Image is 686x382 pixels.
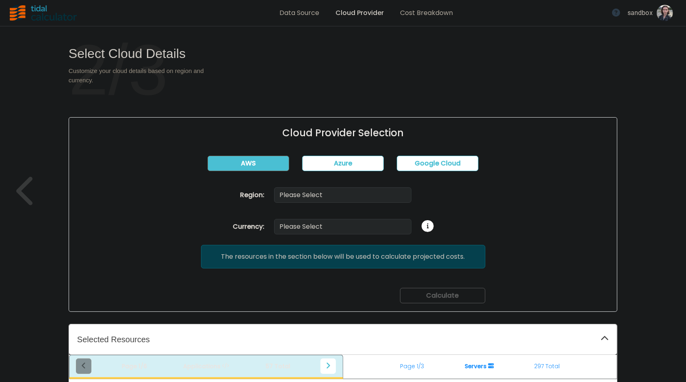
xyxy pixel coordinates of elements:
span: Page 1/3 [400,362,424,371]
span: 57 Total [266,362,290,371]
div: The resources in the section below will be used to calculate projected costs. [208,252,478,262]
span: Currency: [233,222,264,231]
button: Selected Resources [69,324,617,355]
span: Region: [240,190,264,200]
a: home [10,0,158,26]
span: Servers [465,362,494,371]
button: Azure [302,156,384,171]
span: 297 Total [535,362,560,371]
button: Google Cloud [397,156,478,171]
img: user-data [657,5,673,21]
h1: 2/3 [69,67,168,73]
div: sandbox [628,8,653,18]
button: AWS [208,156,289,171]
a: FAQ [612,8,624,18]
span: Page 1/6 [122,362,147,371]
span: Applications [183,362,229,371]
button: sandboxuser-data [624,2,676,24]
h4: Cloud Provider Selection [201,127,485,139]
p: Selected Resources [77,337,150,343]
